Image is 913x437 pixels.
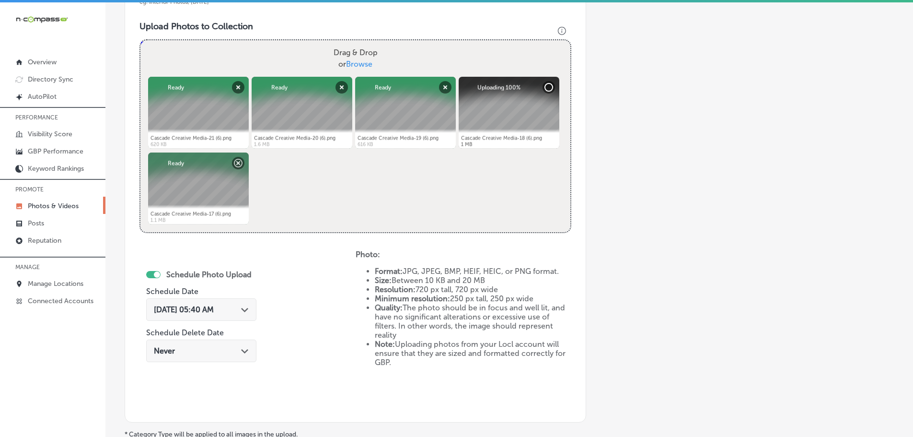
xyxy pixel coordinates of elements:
p: Reputation [28,236,61,245]
p: Photos & Videos [28,202,79,210]
p: Overview [28,58,57,66]
p: GBP Performance [28,147,83,155]
li: 250 px tall, 250 px wide [375,294,572,303]
li: 720 px tall, 720 px wide [375,285,572,294]
span: Never [154,346,175,355]
li: Uploading photos from your Locl account will ensure that they are sized and formatted correctly f... [375,340,572,367]
span: [DATE] 05:40 AM [154,305,214,314]
strong: Quality: [375,303,403,312]
p: Posts [28,219,44,227]
p: Manage Locations [28,280,83,288]
li: The photo should be in focus and well lit, and have no significant alterations or excessive use o... [375,303,572,340]
strong: Minimum resolution: [375,294,450,303]
label: Schedule Date [146,287,198,296]
strong: Photo: [356,250,380,259]
p: Visibility Score [28,130,72,138]
span: Browse [346,59,372,69]
h3: Upload Photos to Collection [139,21,571,32]
li: Between 10 KB and 20 MB [375,276,572,285]
li: JPG, JPEG, BMP, HEIF, HEIC, or PNG format. [375,267,572,276]
strong: Format: [375,267,403,276]
label: Schedule Photo Upload [166,270,252,279]
strong: Size: [375,276,392,285]
p: Directory Sync [28,75,73,83]
label: Drag & Drop or [330,43,381,74]
img: 660ab0bf-5cc7-4cb8-ba1c-48b5ae0f18e60NCTV_CLogo_TV_Black_-500x88.png [15,15,68,24]
p: Connected Accounts [28,297,93,305]
strong: Resolution: [375,285,416,294]
p: AutoPilot [28,93,57,101]
strong: Note: [375,340,395,349]
p: Keyword Rankings [28,165,84,173]
label: Schedule Delete Date [146,328,224,337]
